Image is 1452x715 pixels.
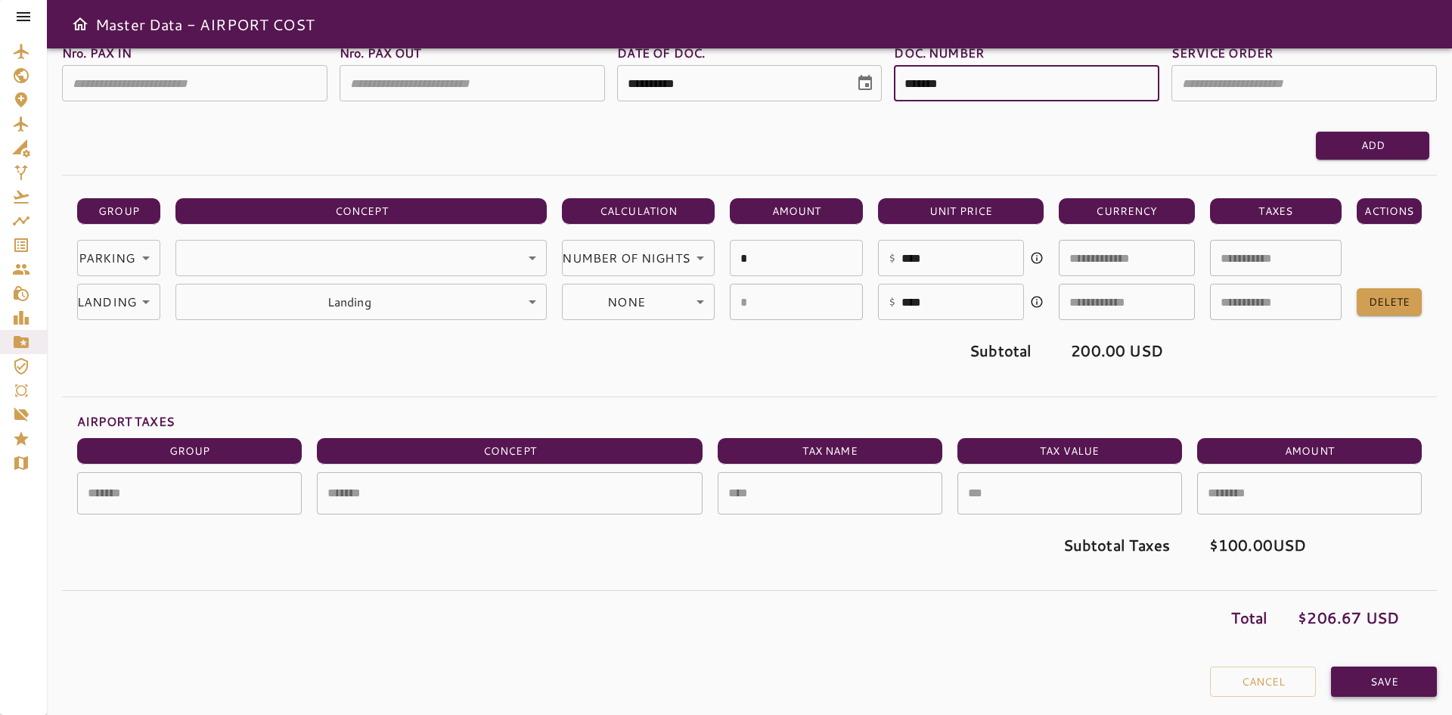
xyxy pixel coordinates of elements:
[562,198,714,225] th: CALCULATION
[95,12,315,36] h6: Master Data - AIRPORT COST
[889,293,895,311] p: $
[77,284,160,320] div: Pesos Mexicanos
[1059,328,1194,374] td: 200.00 USD
[175,198,547,225] th: CONCEPT
[1331,667,1437,697] button: Save
[317,438,702,465] th: CONCEPT
[878,328,1044,374] td: Subtotal
[1298,606,1399,629] p: $ 206.67 USD
[1357,198,1422,225] th: ACTIONS
[77,438,302,465] th: GROUP
[340,44,605,61] label: Nro. PAX OUT
[850,68,880,98] button: Choose date, selected date is Aug 14, 2025
[77,240,160,276] div: Pesos Mexicanos
[1231,606,1268,629] p: Total
[889,249,895,267] p: $
[562,240,714,276] div: Pesos Mexicanos
[617,44,883,61] label: DATE OF DOC.
[1171,44,1437,61] label: SERVICE ORDER
[1210,667,1316,697] button: Cancel
[894,44,1159,61] label: DOC. NUMBER
[730,198,863,225] th: AMOUNT
[1030,251,1044,265] svg: Pesos Mexicanos
[77,198,160,225] th: GROUP
[718,438,942,465] th: TAX NAME
[1210,198,1342,225] th: TAXES
[1357,288,1422,316] button: DELETE
[957,438,1182,465] th: TAX VALUE
[1197,522,1422,568] td: $ 100.00 USD
[1197,438,1422,465] th: AMOUNT
[65,9,95,39] button: Open drawer
[175,284,547,320] div: Pesos Mexicanos
[175,240,547,276] div: Pesos Mexicanos
[957,522,1182,568] td: Subtotal Taxes
[878,198,1044,225] th: UNIT PRICE
[62,44,327,61] label: Nro. PAX IN
[1030,295,1044,309] svg: Pesos Mexicanos
[77,412,1437,431] p: AIRPORT TAXES
[1059,198,1194,225] th: CURRENCY
[1316,132,1429,160] button: Add
[562,284,714,320] div: Pesos Mexicanos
